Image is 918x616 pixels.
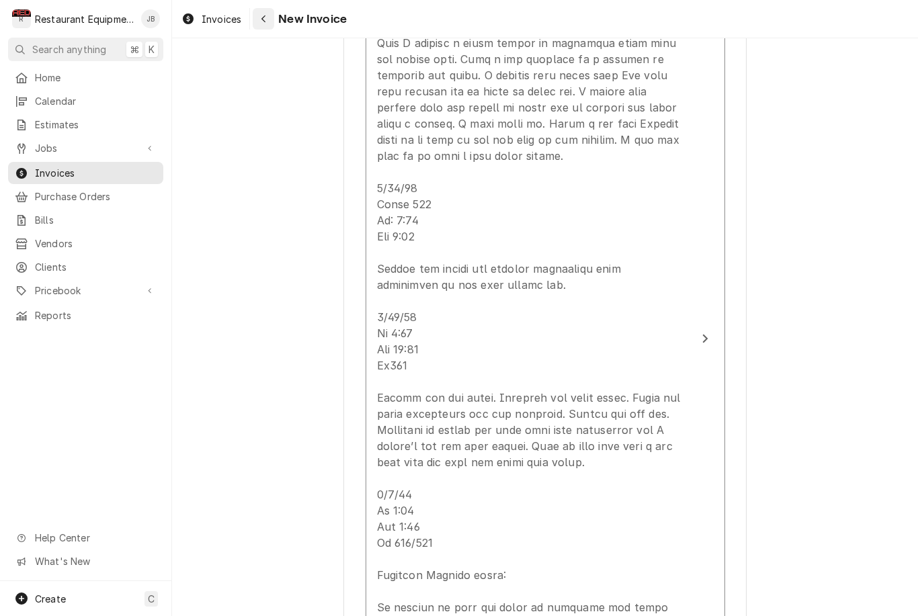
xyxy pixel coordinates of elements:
[32,42,106,56] span: Search anything
[202,12,241,26] span: Invoices
[141,9,160,28] div: JB
[35,593,66,605] span: Create
[12,9,31,28] div: Restaurant Equipment Diagnostics's Avatar
[35,308,157,322] span: Reports
[8,232,163,255] a: Vendors
[149,42,155,56] span: K
[8,279,163,302] a: Go to Pricebook
[8,90,163,112] a: Calendar
[12,9,31,28] div: R
[8,137,163,159] a: Go to Jobs
[8,185,163,208] a: Purchase Orders
[35,260,157,274] span: Clients
[35,531,155,545] span: Help Center
[35,141,136,155] span: Jobs
[8,304,163,326] a: Reports
[35,283,136,298] span: Pricebook
[8,209,163,231] a: Bills
[35,213,157,227] span: Bills
[130,42,139,56] span: ⌘
[8,162,163,184] a: Invoices
[35,554,155,568] span: What's New
[148,592,155,606] span: C
[274,10,347,28] span: New Invoice
[35,12,134,26] div: Restaurant Equipment Diagnostics
[35,166,157,180] span: Invoices
[8,256,163,278] a: Clients
[35,71,157,85] span: Home
[8,114,163,136] a: Estimates
[8,527,163,549] a: Go to Help Center
[35,236,157,251] span: Vendors
[8,550,163,572] a: Go to What's New
[176,8,247,30] a: Invoices
[35,118,157,132] span: Estimates
[35,189,157,204] span: Purchase Orders
[35,94,157,108] span: Calendar
[8,38,163,61] button: Search anything⌘K
[253,8,274,30] button: Navigate back
[8,67,163,89] a: Home
[141,9,160,28] div: Jaired Brunty's Avatar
